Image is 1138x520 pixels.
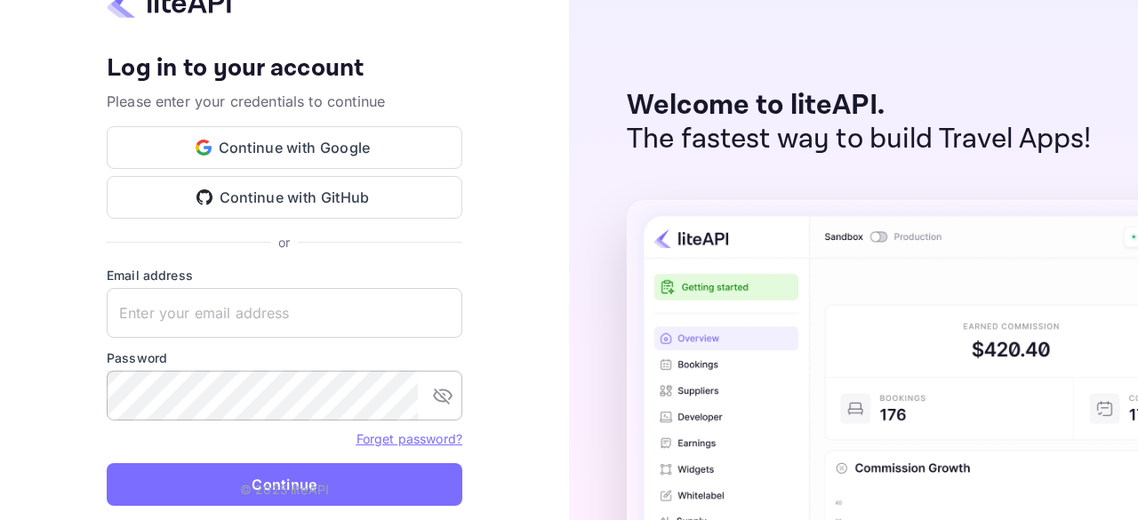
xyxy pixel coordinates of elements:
[107,126,462,169] button: Continue with Google
[107,176,462,219] button: Continue with GitHub
[107,91,462,112] p: Please enter your credentials to continue
[107,348,462,367] label: Password
[357,429,462,447] a: Forget password?
[107,53,462,84] h4: Log in to your account
[107,463,462,506] button: Continue
[627,89,1092,123] p: Welcome to liteAPI.
[240,480,329,499] p: © 2025 liteAPI
[627,123,1092,156] p: The fastest way to build Travel Apps!
[357,431,462,446] a: Forget password?
[425,378,461,413] button: toggle password visibility
[429,302,450,324] keeper-lock: Open Keeper Popup
[107,288,462,338] input: Enter your email address
[278,233,290,252] p: or
[107,266,462,284] label: Email address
